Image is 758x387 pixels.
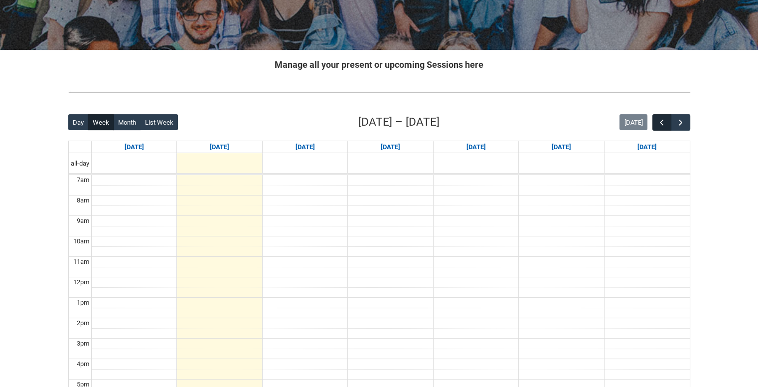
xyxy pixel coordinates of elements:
[113,114,141,130] button: Month
[294,141,317,153] a: Go to September 9, 2025
[75,339,91,349] div: 3pm
[619,114,647,130] button: [DATE]
[75,359,91,369] div: 4pm
[635,141,659,153] a: Go to September 13, 2025
[75,298,91,308] div: 1pm
[464,141,487,153] a: Go to September 11, 2025
[75,216,91,226] div: 9am
[88,114,114,130] button: Week
[75,195,91,205] div: 8am
[550,141,573,153] a: Go to September 12, 2025
[75,318,91,328] div: 2pm
[208,141,231,153] a: Go to September 8, 2025
[379,141,402,153] a: Go to September 10, 2025
[123,141,146,153] a: Go to September 7, 2025
[68,87,690,98] img: REDU_GREY_LINE
[71,236,91,246] div: 10am
[71,257,91,267] div: 11am
[671,114,690,131] button: Next Week
[140,114,178,130] button: List Week
[75,175,91,185] div: 7am
[358,114,440,131] h2: [DATE] – [DATE]
[68,58,690,71] h2: Manage all your present or upcoming Sessions here
[652,114,671,131] button: Previous Week
[68,114,89,130] button: Day
[71,277,91,287] div: 12pm
[69,159,91,169] span: all-day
